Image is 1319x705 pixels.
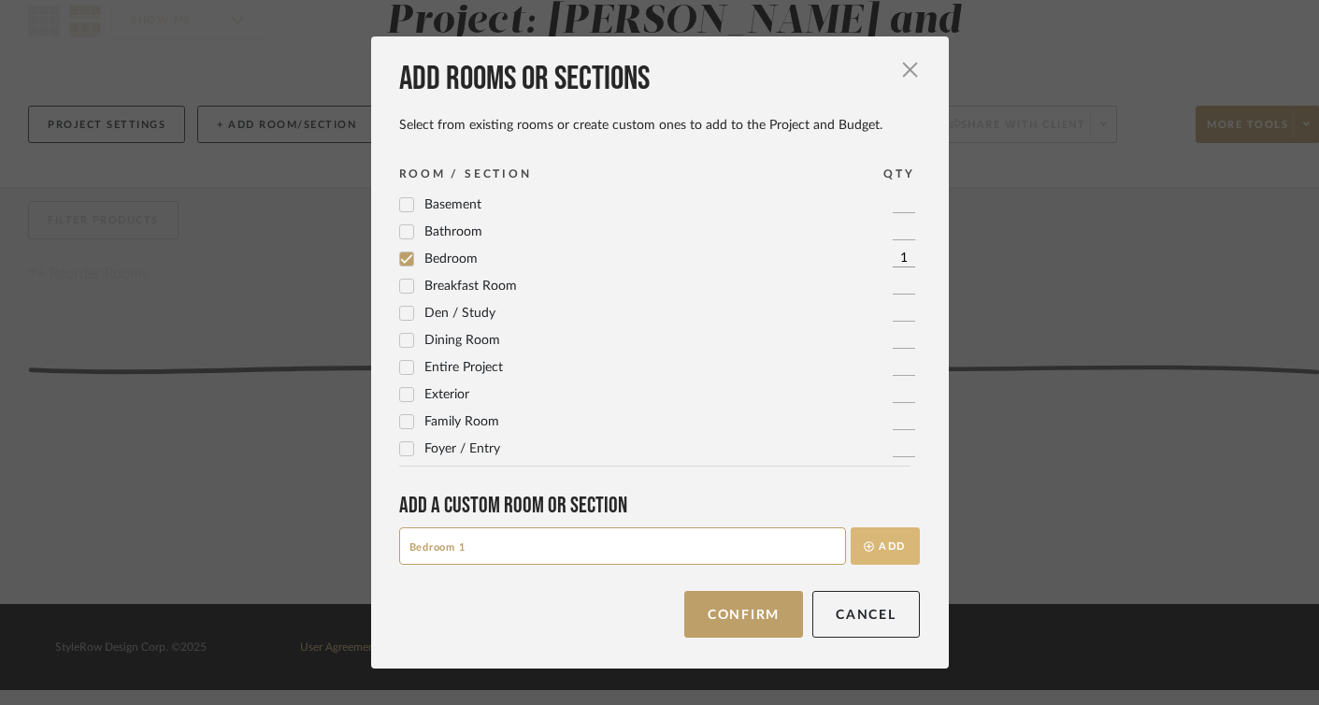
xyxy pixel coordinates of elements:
[424,415,499,428] span: Family Room
[424,361,503,374] span: Entire Project
[424,307,495,320] span: Den / Study
[424,442,500,455] span: Foyer / Entry
[424,225,482,238] span: Bathroom
[399,59,920,100] div: Add rooms or sections
[399,117,920,134] div: Select from existing rooms or create custom ones to add to the Project and Budget.
[424,198,481,211] span: Basement
[892,51,929,89] button: Close
[883,165,914,183] div: QTY
[424,388,469,401] span: Exterior
[424,280,517,293] span: Breakfast Room
[399,492,920,519] div: Add a Custom room or Section
[424,252,478,266] span: Bedroom
[399,165,532,183] div: ROOM / SECTION
[399,527,846,565] input: Start typing your room (e.g., “John’s Bedroom”)
[424,334,500,347] span: Dining Room
[851,527,920,565] button: Add
[684,591,803,638] button: Confirm
[812,591,920,638] button: Cancel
